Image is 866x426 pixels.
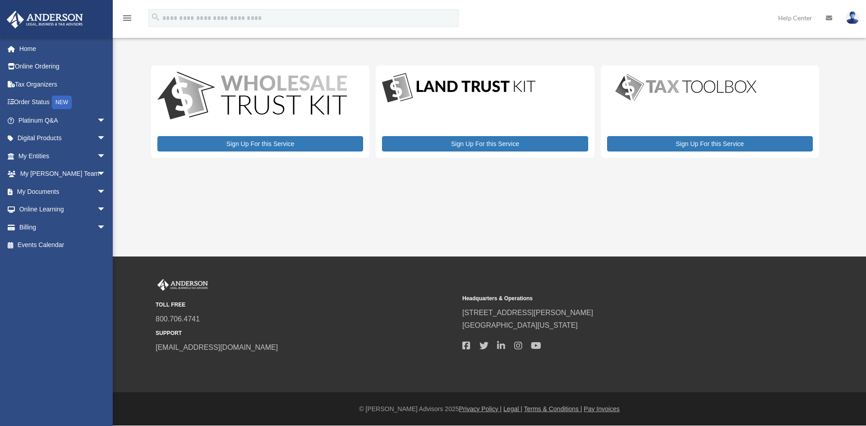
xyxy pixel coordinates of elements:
[6,93,120,112] a: Order StatusNEW
[6,165,120,183] a: My [PERSON_NAME] Teamarrow_drop_down
[524,405,582,412] a: Terms & Conditions |
[97,147,115,165] span: arrow_drop_down
[156,344,278,351] a: [EMAIL_ADDRESS][DOMAIN_NAME]
[156,279,210,291] img: Anderson Advisors Platinum Portal
[97,201,115,219] span: arrow_drop_down
[846,11,859,24] img: User Pic
[607,72,765,103] img: taxtoolbox_new-1.webp
[6,236,120,254] a: Events Calendar
[4,11,86,28] img: Anderson Advisors Platinum Portal
[462,309,593,316] a: [STREET_ADDRESS][PERSON_NAME]
[462,321,578,329] a: [GEOGRAPHIC_DATA][US_STATE]
[6,183,120,201] a: My Documentsarrow_drop_down
[503,405,522,412] a: Legal |
[6,218,120,236] a: Billingarrow_drop_down
[6,147,120,165] a: My Entitiesarrow_drop_down
[122,16,133,23] a: menu
[52,96,72,109] div: NEW
[156,315,200,323] a: 800.706.4741
[97,111,115,130] span: arrow_drop_down
[97,129,115,148] span: arrow_drop_down
[462,294,763,303] small: Headquarters & Operations
[97,218,115,237] span: arrow_drop_down
[6,75,120,93] a: Tax Organizers
[113,403,866,415] div: © [PERSON_NAME] Advisors 2025
[97,165,115,183] span: arrow_drop_down
[151,12,161,22] i: search
[157,72,347,122] img: WS-Trust-Kit-lgo-1.jpg
[6,111,120,129] a: Platinum Q&Aarrow_drop_down
[156,329,456,338] small: SUPPORT
[156,300,456,310] small: TOLL FREE
[6,129,115,147] a: Digital Productsarrow_drop_down
[607,136,813,151] a: Sign Up For this Service
[382,72,535,105] img: LandTrust_lgo-1.jpg
[122,13,133,23] i: menu
[157,136,363,151] a: Sign Up For this Service
[6,40,120,58] a: Home
[97,183,115,201] span: arrow_drop_down
[459,405,502,412] a: Privacy Policy |
[6,201,120,219] a: Online Learningarrow_drop_down
[382,136,588,151] a: Sign Up For this Service
[6,58,120,76] a: Online Ordering
[584,405,619,412] a: Pay Invoices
